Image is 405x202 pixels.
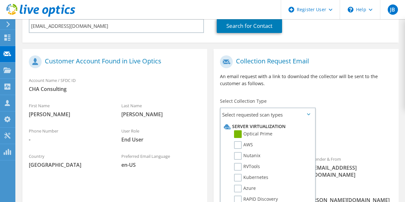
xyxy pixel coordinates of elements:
p: An email request with a link to download the collector will be sent to the customer as follows. [220,73,392,87]
label: Select Collection Type [220,98,267,104]
div: User Role [115,124,207,146]
span: [EMAIL_ADDRESS][DOMAIN_NAME] [312,164,392,178]
h1: Collection Request Email [220,55,389,68]
span: Select requested scan types [221,108,315,121]
span: [PERSON_NAME] [29,111,109,118]
label: RVTools [234,163,260,171]
span: End User [121,136,201,143]
div: Preferred Email Language [115,149,207,172]
a: Search for Contact [217,19,282,33]
span: JB [388,4,398,15]
label: Nutanix [234,152,260,160]
div: Last Name [115,99,207,121]
div: Phone Number [22,124,115,146]
span: CHA Consulting [29,85,201,93]
h1: Customer Account Found in Live Optics [29,55,198,68]
span: en-US [121,161,201,168]
label: AWS [234,141,253,149]
div: First Name [22,99,115,121]
svg: \n [348,7,353,12]
div: Country [22,149,115,172]
div: To [214,152,306,182]
div: Account Name / SFDC ID [22,74,207,96]
span: - [29,136,109,143]
span: [PERSON_NAME] [121,111,201,118]
label: Optical Prime [234,130,272,138]
li: Server Virtualization [222,123,312,130]
label: Kubernetes [234,174,268,182]
label: Azure [234,185,256,192]
div: Sender & From [306,152,399,182]
div: Requested Collections [214,124,398,149]
span: [GEOGRAPHIC_DATA] [29,161,109,168]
